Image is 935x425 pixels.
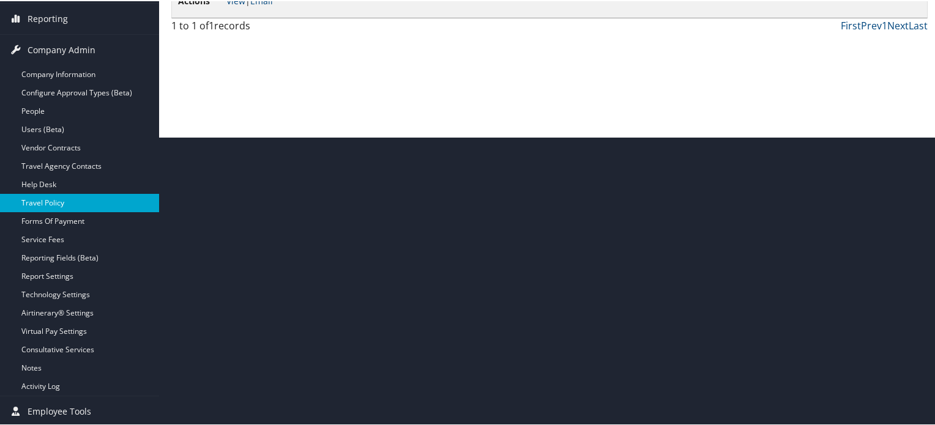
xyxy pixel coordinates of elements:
a: 1 [882,18,887,31]
a: First [841,18,861,31]
a: Prev [861,18,882,31]
div: 1 to 1 of records [171,17,347,38]
a: Last [909,18,928,31]
span: Reporting [28,2,68,33]
span: Company Admin [28,34,95,64]
span: 1 [209,18,214,31]
a: Next [887,18,909,31]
